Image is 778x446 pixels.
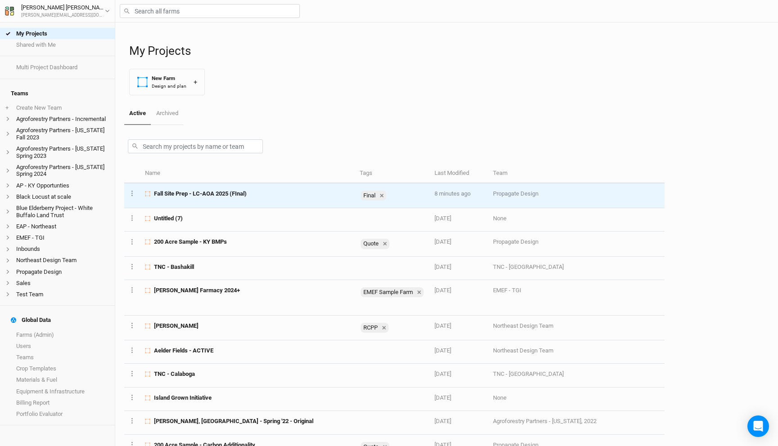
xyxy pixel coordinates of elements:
td: Northeast Design Team [488,316,707,340]
td: Agroforestry Partners - [US_STATE], 2022 [488,411,707,434]
input: Search my projects by name or team [128,139,263,153]
span: K.Hill, KY - Spring '22 - Original [154,417,313,425]
button: [PERSON_NAME] [PERSON_NAME][PERSON_NAME][EMAIL_ADDRESS][DOMAIN_NAME] [5,3,110,19]
th: Last Modified [430,164,488,183]
div: [PERSON_NAME][EMAIL_ADDRESS][DOMAIN_NAME] [21,12,105,19]
th: Tags [354,164,429,183]
div: EMEF Sample Farm [361,287,415,297]
span: Sep 25, 2025 9:03 AM [434,370,451,377]
h1: My Projects [129,44,769,58]
div: Design and plan [152,83,186,89]
td: TNC - [GEOGRAPHIC_DATA] [488,364,707,387]
span: Oct 11, 2025 12:28 PM [434,190,470,197]
input: Search all farms [120,4,300,18]
span: Oct 9, 2025 10:18 AM [434,215,451,222]
td: Propagate Design [488,232,707,256]
div: Quote [361,239,380,249]
span: TNC - Bashakill [154,263,194,271]
span: Sep 19, 2025 2:00 PM [434,418,451,424]
span: Untitled (7) [154,214,183,223]
span: Island Grown Initiative [154,394,212,402]
span: Oct 1, 2025 8:58 AM [434,347,451,354]
div: Final [361,191,377,201]
span: Oct 3, 2025 12:33 PM [434,322,451,329]
td: EMEF - TGI [488,280,707,316]
td: TNC - [GEOGRAPHIC_DATA] [488,257,707,280]
span: TNC - Calaboga [154,370,195,378]
div: RCPP [361,323,389,333]
div: New Farm [152,75,186,82]
td: None [488,388,707,411]
span: Coffelt [154,322,199,330]
div: Global Data [11,317,51,324]
td: None [488,208,707,232]
td: Propagate Design [488,183,707,208]
span: + [5,104,9,111]
button: New FarmDesign and plan+ [129,69,205,95]
span: Fall Site Prep - LC-AOA 2025 (FInal) [154,190,247,198]
span: 200 Acre Sample - KY BMPs [154,238,227,246]
div: EMEF Sample Farm [361,287,424,297]
div: Open Intercom Messenger [747,415,769,437]
div: + [194,77,197,87]
span: Oct 8, 2025 5:02 PM [434,238,451,245]
span: Sep 19, 2025 2:25 PM [434,394,451,401]
span: Hudson Farmacy 2024+ [154,286,240,294]
a: Archived [151,103,183,124]
div: [PERSON_NAME] [PERSON_NAME] [21,3,105,12]
span: Oct 5, 2025 7:57 PM [434,287,451,294]
div: Quote [361,239,389,249]
a: Active [124,103,151,125]
td: Northeast Design Team [488,340,707,364]
th: Name [140,164,354,183]
div: Final [361,191,386,201]
div: RCPP [361,323,380,333]
span: Oct 6, 2025 2:52 PM [434,263,451,270]
h4: Teams [5,85,109,103]
span: Aelder Fields - ACTIVE [154,347,213,355]
th: Team [488,164,707,183]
